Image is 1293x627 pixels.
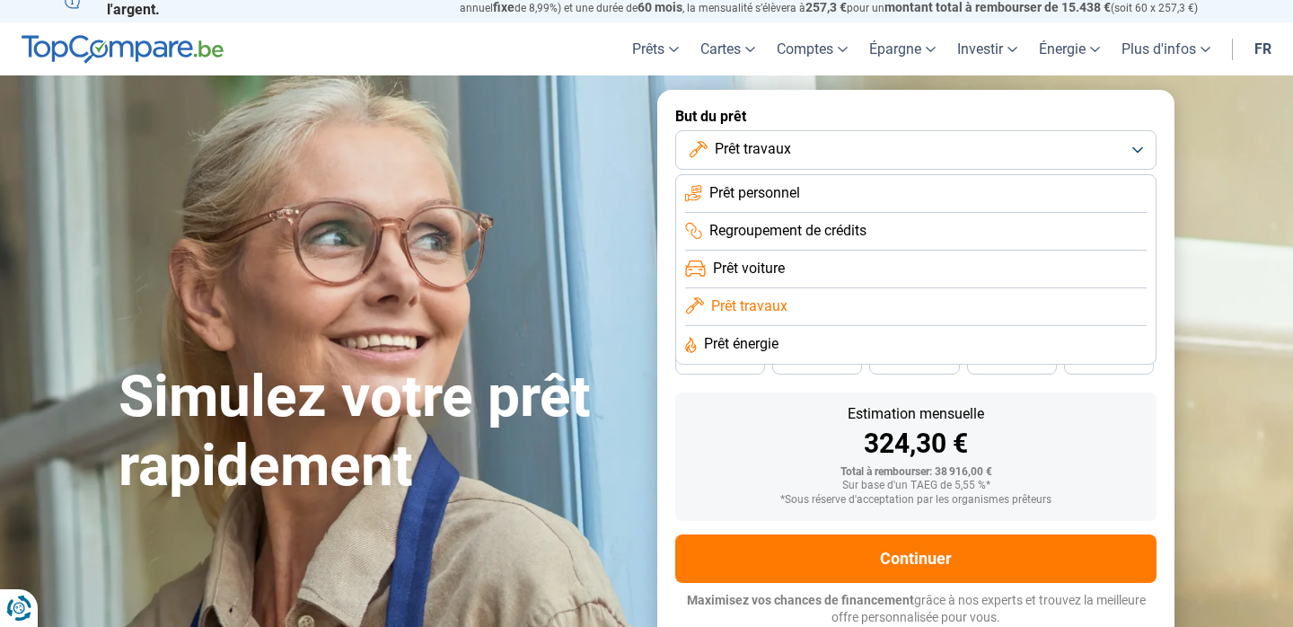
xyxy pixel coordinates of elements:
div: Total à rembourser: 38 916,00 € [690,466,1142,479]
span: Maximisez vos chances de financement [687,593,914,607]
button: Continuer [675,534,1157,583]
span: 30 mois [992,356,1032,366]
span: Prêt énergie [704,334,778,354]
a: Prêts [621,22,690,75]
div: 324,30 € [690,430,1142,457]
span: Prêt personnel [709,183,800,203]
button: Prêt travaux [675,130,1157,170]
a: Comptes [766,22,858,75]
a: Investir [946,22,1028,75]
span: Prêt travaux [711,296,787,316]
span: 24 mois [1089,356,1129,366]
span: Prêt voiture [713,259,785,278]
a: Plus d'infos [1111,22,1221,75]
span: 48 mois [700,356,740,366]
img: TopCompare [22,35,224,64]
a: Cartes [690,22,766,75]
label: But du prêt [675,108,1157,125]
h1: Simulez votre prêt rapidement [119,363,636,501]
span: Regroupement de crédits [709,221,866,241]
a: fr [1244,22,1282,75]
p: grâce à nos experts et trouvez la meilleure offre personnalisée pour vous. [675,592,1157,627]
a: Épargne [858,22,946,75]
a: Énergie [1028,22,1111,75]
div: Estimation mensuelle [690,407,1142,421]
div: *Sous réserve d'acceptation par les organismes prêteurs [690,494,1142,507]
span: 36 mois [894,356,934,366]
span: 42 mois [797,356,837,366]
span: Prêt travaux [715,139,791,159]
div: Sur base d'un TAEG de 5,55 %* [690,480,1142,492]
